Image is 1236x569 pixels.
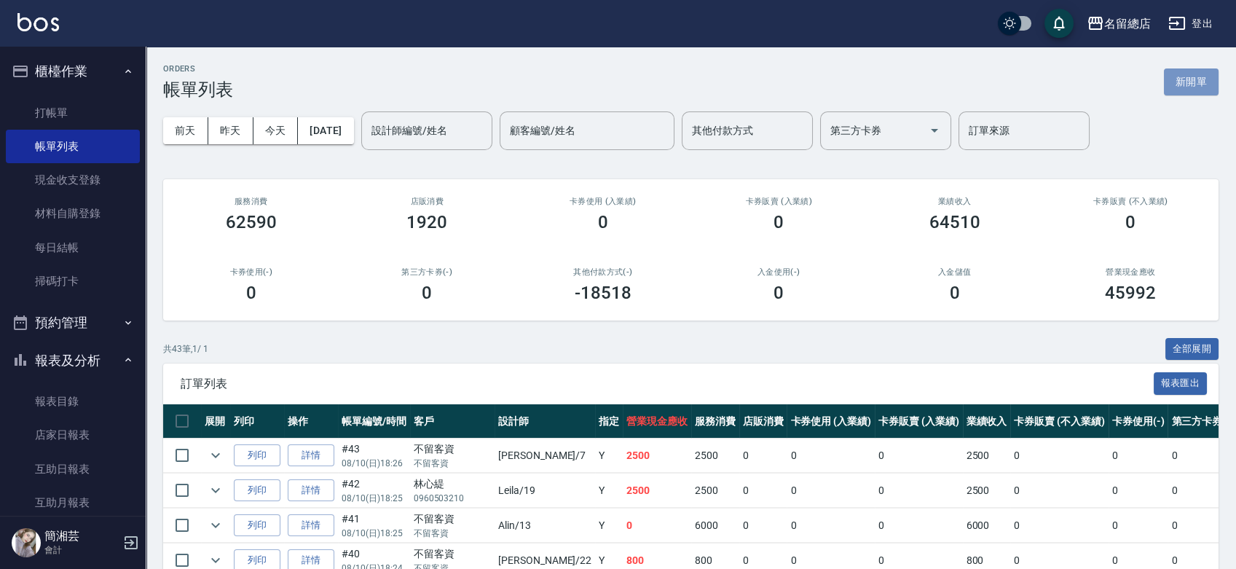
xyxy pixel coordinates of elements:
[875,404,963,439] th: 卡券販賣 (入業績)
[787,509,875,543] td: 0
[495,474,595,508] td: Leila /19
[342,457,406,470] p: 08/10 (日) 18:26
[623,404,691,439] th: 營業現金應收
[181,377,1154,391] span: 訂單列表
[163,79,233,100] h3: 帳單列表
[787,474,875,508] td: 0
[414,546,491,562] div: 不留客資
[422,283,432,303] h3: 0
[1109,439,1168,473] td: 0
[357,197,498,206] h2: 店販消費
[6,231,140,264] a: 每日結帳
[950,283,960,303] h3: 0
[298,117,353,144] button: [DATE]
[623,509,691,543] td: 0
[163,117,208,144] button: 前天
[1104,15,1151,33] div: 名留總店
[875,509,963,543] td: 0
[6,418,140,452] a: 店家日報表
[163,342,208,356] p: 共 43 筆, 1 / 1
[288,444,334,467] a: 詳情
[338,509,410,543] td: #41
[1109,509,1168,543] td: 0
[774,283,784,303] h3: 0
[623,474,691,508] td: 2500
[884,267,1026,277] h2: 入金儲值
[6,197,140,230] a: 材料自購登錄
[44,529,119,544] h5: 簡湘芸
[1154,372,1208,395] button: 報表匯出
[201,404,230,439] th: 展開
[357,267,498,277] h2: 第三方卡券(-)
[288,479,334,502] a: 詳情
[6,304,140,342] button: 預約管理
[691,474,739,508] td: 2500
[6,342,140,380] button: 報表及分析
[691,404,739,439] th: 服務消費
[963,509,1011,543] td: 6000
[342,527,406,540] p: 08/10 (日) 18:25
[691,509,739,543] td: 6000
[739,439,787,473] td: 0
[1010,404,1108,439] th: 卡券販賣 (不入業績)
[406,212,447,232] h3: 1920
[342,492,406,505] p: 08/10 (日) 18:25
[1081,9,1157,39] button: 名留總店
[1154,376,1208,390] a: 報表匯出
[6,264,140,298] a: 掃碼打卡
[691,439,739,473] td: 2500
[234,514,280,537] button: 列印
[1164,68,1219,95] button: 新開單
[875,439,963,473] td: 0
[410,404,495,439] th: 客戶
[246,283,256,303] h3: 0
[205,444,227,466] button: expand row
[338,404,410,439] th: 帳單編號/時間
[495,509,595,543] td: Alin /13
[774,212,784,232] h3: 0
[595,509,623,543] td: Y
[230,404,284,439] th: 列印
[226,212,277,232] h3: 62590
[414,457,491,470] p: 不留客資
[414,492,491,505] p: 0960503210
[595,474,623,508] td: Y
[575,283,631,303] h3: -18518
[1165,338,1219,361] button: 全部展開
[208,117,253,144] button: 昨天
[234,479,280,502] button: 列印
[532,197,674,206] h2: 卡券使用 (入業績)
[6,96,140,130] a: 打帳單
[6,52,140,90] button: 櫃檯作業
[181,267,322,277] h2: 卡券使用(-)
[234,444,280,467] button: 列印
[787,439,875,473] td: 0
[414,476,491,492] div: 林心緹
[739,509,787,543] td: 0
[739,404,787,439] th: 店販消費
[338,474,410,508] td: #42
[787,404,875,439] th: 卡券使用 (入業績)
[923,119,946,142] button: Open
[1060,267,1202,277] h2: 營業現金應收
[595,439,623,473] td: Y
[6,163,140,197] a: 現金收支登錄
[1164,74,1219,88] a: 新開單
[963,474,1011,508] td: 2500
[205,479,227,501] button: expand row
[6,486,140,519] a: 互助月報表
[1010,474,1108,508] td: 0
[1125,212,1135,232] h3: 0
[929,212,980,232] h3: 64510
[495,439,595,473] td: [PERSON_NAME] /7
[1109,404,1168,439] th: 卡券使用(-)
[709,267,850,277] h2: 入金使用(-)
[963,404,1011,439] th: 業績收入
[6,452,140,486] a: 互助日報表
[1010,439,1108,473] td: 0
[414,442,491,457] div: 不留客資
[44,544,119,557] p: 會計
[739,474,787,508] td: 0
[1044,9,1074,38] button: save
[963,439,1011,473] td: 2500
